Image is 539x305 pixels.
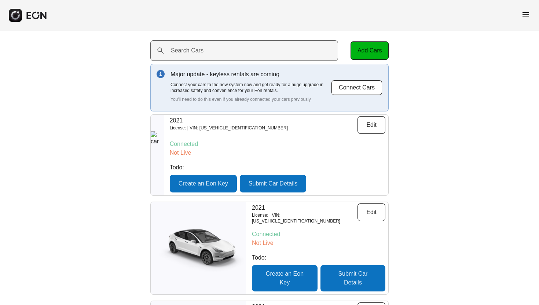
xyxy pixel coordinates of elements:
[170,70,331,79] p: Major update - keyless rentals are coming
[170,82,331,93] p: Connect your cars to the new system now and get ready for a huge upgrade in increased safety and ...
[170,148,385,157] p: Not Live
[170,140,385,148] p: Connected
[151,224,246,272] img: car
[252,265,318,291] button: Create an Eon Key
[357,203,385,221] button: Edit
[521,10,530,19] span: menu
[351,41,389,60] button: Add Cars
[252,239,385,247] p: Not Live
[170,125,288,131] p: License: | VIN: [US_VEHICLE_IDENTIFICATION_NUMBER]
[170,175,237,192] button: Create an Eon Key
[151,131,164,179] img: car
[252,253,385,262] p: Todo:
[357,116,385,134] button: Edit
[157,70,165,78] img: info
[320,265,385,291] button: Submit Car Details
[252,203,357,212] p: 2021
[170,96,331,102] p: You'll need to do this even if you already connected your cars previously.
[331,80,382,95] button: Connect Cars
[170,163,385,172] p: Todo:
[252,212,357,224] p: License: | VIN: [US_VEHICLE_IDENTIFICATION_NUMBER]
[252,230,385,239] p: Connected
[240,175,306,192] button: Submit Car Details
[170,116,288,125] p: 2021
[171,46,203,55] label: Search Cars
